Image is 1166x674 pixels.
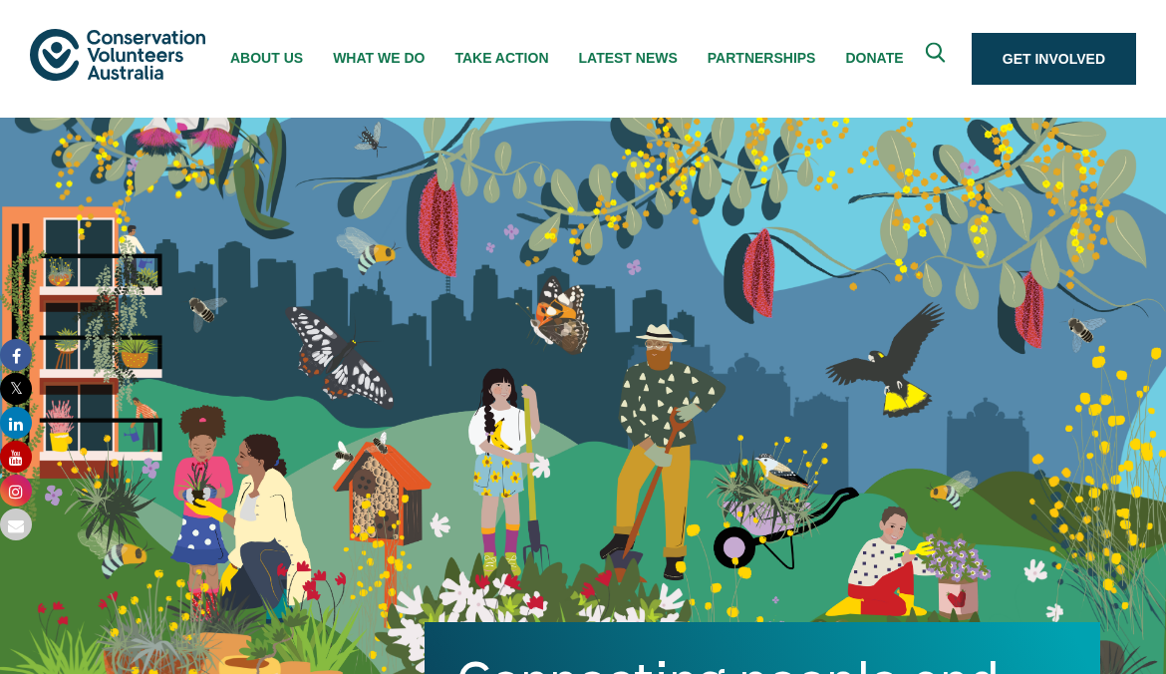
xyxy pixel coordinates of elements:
[454,50,548,66] span: Take Action
[845,50,903,66] span: Donate
[30,29,205,80] img: logo.svg
[914,35,962,83] button: Expand search box Close search box
[925,43,950,76] span: Expand search box
[972,33,1136,85] a: Get Involved
[579,50,678,66] span: Latest News
[708,50,816,66] span: Partnerships
[230,50,303,66] span: About Us
[333,50,425,66] span: What We Do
